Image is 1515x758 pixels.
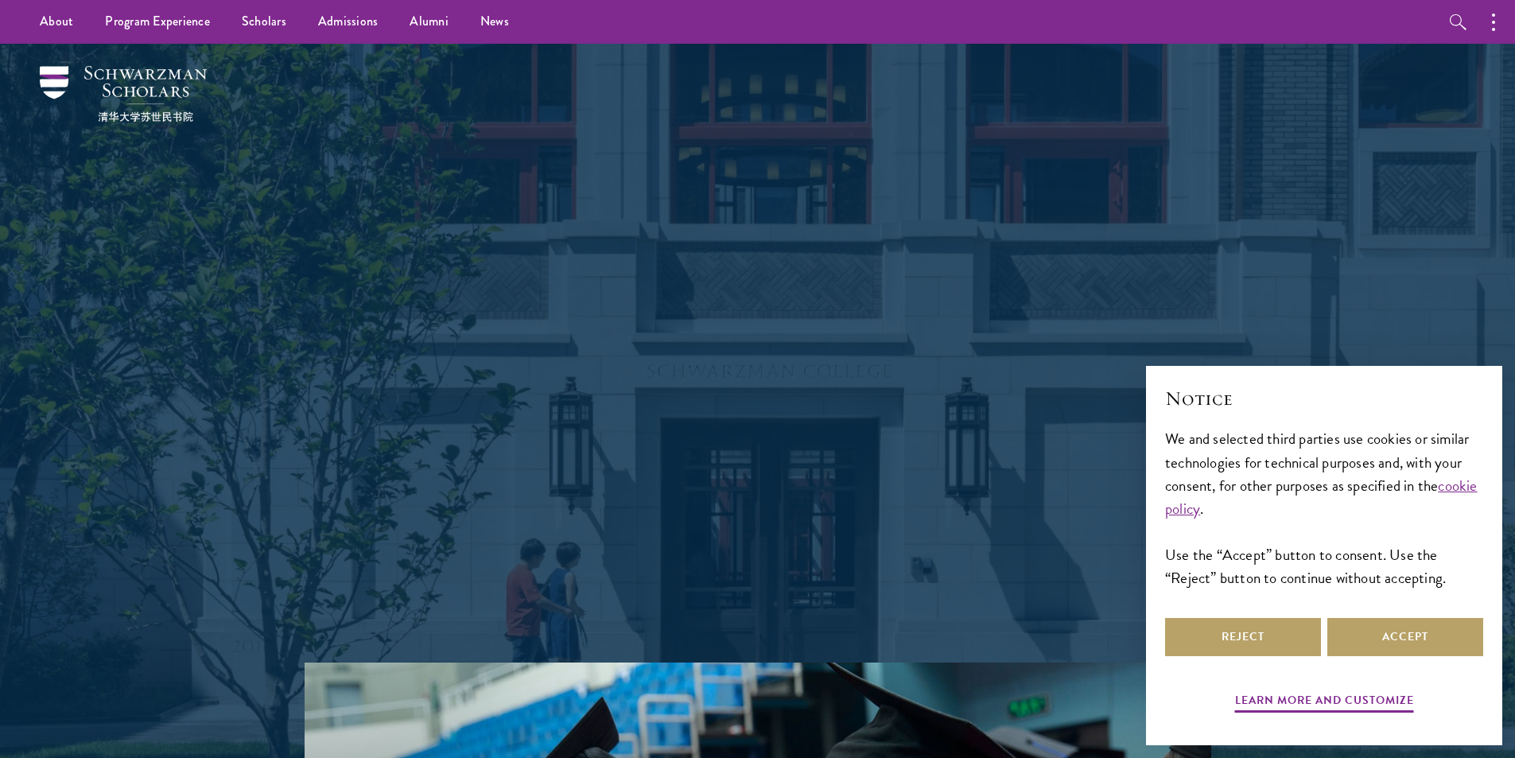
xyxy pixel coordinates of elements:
[1165,385,1483,412] h2: Notice
[40,66,207,122] img: Schwarzman Scholars
[1165,427,1483,589] div: We and selected third parties use cookies or similar technologies for technical purposes and, wit...
[1165,474,1478,520] a: cookie policy
[1165,618,1321,656] button: Reject
[1235,690,1414,715] button: Learn more and customize
[1327,618,1483,656] button: Accept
